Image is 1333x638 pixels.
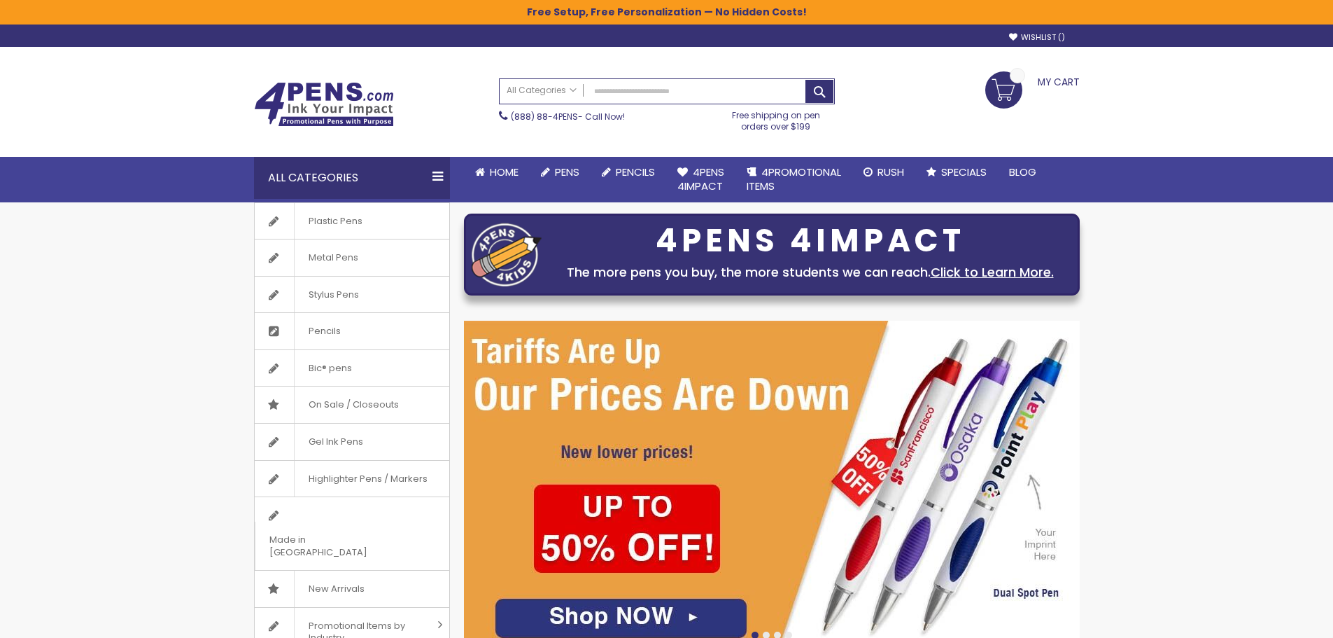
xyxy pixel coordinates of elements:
a: New Arrivals [255,571,449,607]
a: Specials [915,157,998,188]
span: Blog [1009,165,1036,179]
span: Plastic Pens [294,203,376,240]
span: Bic® pens [294,350,366,387]
a: 4PROMOTIONALITEMS [735,157,852,202]
a: On Sale / Closeouts [255,387,449,423]
a: 4Pens4impact [666,157,735,202]
span: All Categories [507,85,577,96]
a: Gel Ink Pens [255,424,449,460]
a: Wishlist [1009,32,1065,43]
span: Gel Ink Pens [294,424,377,460]
span: Pencils [616,165,655,179]
span: Metal Pens [294,240,372,276]
div: Free shipping on pen orders over $199 [717,104,835,132]
a: All Categories [500,79,584,102]
span: New Arrivals [294,571,379,607]
div: 4PENS 4IMPACT [549,226,1072,256]
span: 4Pens 4impact [677,165,724,193]
span: Specials [941,165,987,179]
span: 4PROMOTIONAL ITEMS [747,165,841,193]
a: Pens [530,157,591,188]
a: (888) 88-4PENS [511,111,578,123]
img: 4Pens Custom Pens and Promotional Products [254,82,394,127]
a: Plastic Pens [255,203,449,240]
a: Highlighter Pens / Markers [255,461,449,497]
a: Click to Learn More. [931,263,1054,281]
a: Metal Pens [255,240,449,276]
a: Pencils [255,313,449,349]
div: The more pens you buy, the more students we can reach. [549,263,1072,282]
a: Stylus Pens [255,277,449,313]
a: Bic® pens [255,350,449,387]
span: - Call Now! [511,111,625,123]
a: Home [464,157,530,188]
a: Made in [GEOGRAPHIC_DATA] [255,497,449,570]
a: Blog [998,157,1048,188]
span: Pencils [294,313,355,349]
span: Rush [877,165,904,179]
span: Pens [555,165,579,179]
span: Home [490,165,519,179]
img: four_pen_logo.png [472,223,542,286]
span: On Sale / Closeouts [294,387,413,423]
div: All Categories [254,157,450,199]
span: Stylus Pens [294,277,373,313]
a: Rush [852,157,915,188]
a: Pencils [591,157,666,188]
span: Highlighter Pens / Markers [294,461,442,497]
span: Made in [GEOGRAPHIC_DATA] [255,522,414,570]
